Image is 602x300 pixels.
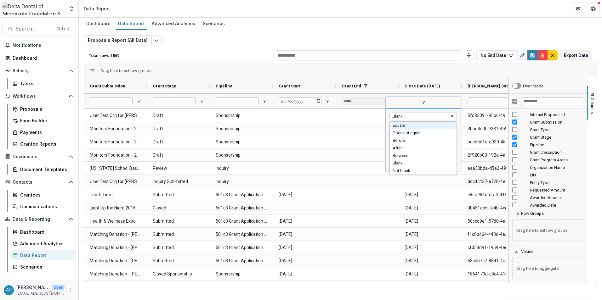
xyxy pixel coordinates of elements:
div: Proposals [20,106,71,112]
button: More [67,286,75,294]
span: Grant Submission [90,84,125,88]
div: Data Report [116,19,147,28]
button: Save [527,50,537,60]
span: [DATE] [405,241,456,254]
span: ddc4c437-e72b-4ef2-854b-3b96e5f7ded9 [468,175,519,188]
input: Pipeline Filter Input [216,97,258,105]
span: After [393,146,402,150]
div: Column Menu [385,97,461,172]
span: Contacts [13,180,66,185]
span: Review [153,162,204,175]
span: 50ccd9e1-57d0-4ae3-a524-237d4edbc531 [468,215,519,228]
span: 5fd83091-95b6-4973-bef2-f5b9a994b0e9 [468,109,519,122]
div: Requested Amount Column [508,186,587,194]
span: Awarded Date [530,203,583,208]
span: Sponsorship [216,149,267,162]
span: Drag here to aggregate [512,258,583,279]
span: Grant Start [279,84,300,88]
span: EIN [530,173,583,177]
button: No End Date [476,50,518,60]
div: Grant Submission Column [508,118,587,126]
button: Edit selected report [151,35,162,45]
a: Dashboard [10,227,76,237]
div: Payments [20,129,71,136]
span: Submitted [153,188,204,201]
span: Tooth Time [90,188,141,201]
span: 501c3 Grant Application Workflow [216,215,267,228]
span: Inquiry [216,175,267,188]
span: [DATE] [405,268,456,281]
div: Filtering operator [389,113,457,120]
div: Awarded Amount Column [508,194,587,201]
button: Get Help [587,3,599,15]
span: Close Date (DATE) [405,84,440,88]
div: Scenarios [200,19,227,28]
span: [DATE] [279,188,330,201]
button: Open Activity [3,66,76,76]
span: [DATE] [279,228,330,241]
div: Values [508,254,587,283]
a: Data Report [116,18,147,30]
span: 2f920b03-192a-4aa1-a8fb-4dd90abbb08f [468,149,519,162]
span: Sponsorship [216,122,267,135]
span: Matching Donation - [PERSON_NAME] [90,254,141,267]
span: Organization Name [530,165,583,170]
a: Grantees [10,190,76,200]
div: EIN Column [508,171,587,179]
button: Partners [572,3,584,15]
div: Ctrl + K [55,25,71,32]
span: Draft [153,122,204,135]
a: Payments [10,127,76,137]
span: Closed [153,202,204,214]
span: Pipeline [216,84,232,88]
div: Grant Description Column [508,148,587,156]
button: Proposals Report (All Data) [84,35,152,45]
span: User Test Org for [PERSON_NAME] - 2025 - Application - Sponsorship [90,109,141,122]
a: Dashboard [3,53,76,63]
div: Advanced Analytics [20,240,71,247]
a: Tasks [10,78,76,89]
span: Data & Reporting [13,217,66,222]
div: Grant Stage Column [508,133,587,141]
span: 501c3 Grant Application Workflow [216,202,267,214]
span: Submitted [153,254,204,267]
span: Grant Stage [530,135,583,140]
span: Sponsorship [216,268,267,281]
div: Scenarios [20,264,71,270]
div: Grant Type Column [508,126,587,133]
a: Proposals [10,104,76,114]
span: 501c3 Grant Application Workflow [216,241,267,254]
span: Grant Program Areas [530,158,583,162]
div: Dashboard [20,229,71,235]
div: Dashboard [84,19,113,28]
span: Drag here to set row groups [100,68,151,73]
span: Draft [153,109,204,122]
span: Notifications [13,43,73,48]
button: Open Filter Menu [136,99,141,104]
span: Closed Sponsorship [153,268,204,281]
span: Matching Donation - [PERSON_NAME] [90,228,141,241]
button: Open Data & Reporting [3,214,76,224]
button: Open Workflows [3,91,76,101]
span: Awarded Amount [530,195,583,200]
span: 3bbe4cdf-9281-4595-9ae6-bf2c4f1156fb [468,122,519,135]
span: [DATE] [279,268,330,281]
div: Grantee Reports [20,141,71,147]
span: Internal Proposal Id [530,112,583,117]
a: Document Templates [10,164,76,175]
div: Organization Name Column [508,164,587,171]
div: Select Field [389,121,457,175]
button: Search... [3,23,76,35]
span: Documents [13,154,66,159]
span: [DATE] [405,254,456,267]
span: Submitted [153,241,204,254]
div: Pivot Mode [523,84,543,88]
input: Temelio Grant Submission Id Filter Input [468,97,510,105]
span: Submitted [153,228,204,241]
span: Not blank [393,168,410,173]
a: Data Report [10,250,76,260]
a: Advanced Analytics [149,18,198,30]
div: Internal Proposal Id Column [508,111,587,118]
span: Between [393,153,408,158]
span: cfd54d91-1959-4ed6-9965-df0d131a0218 [468,241,519,254]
